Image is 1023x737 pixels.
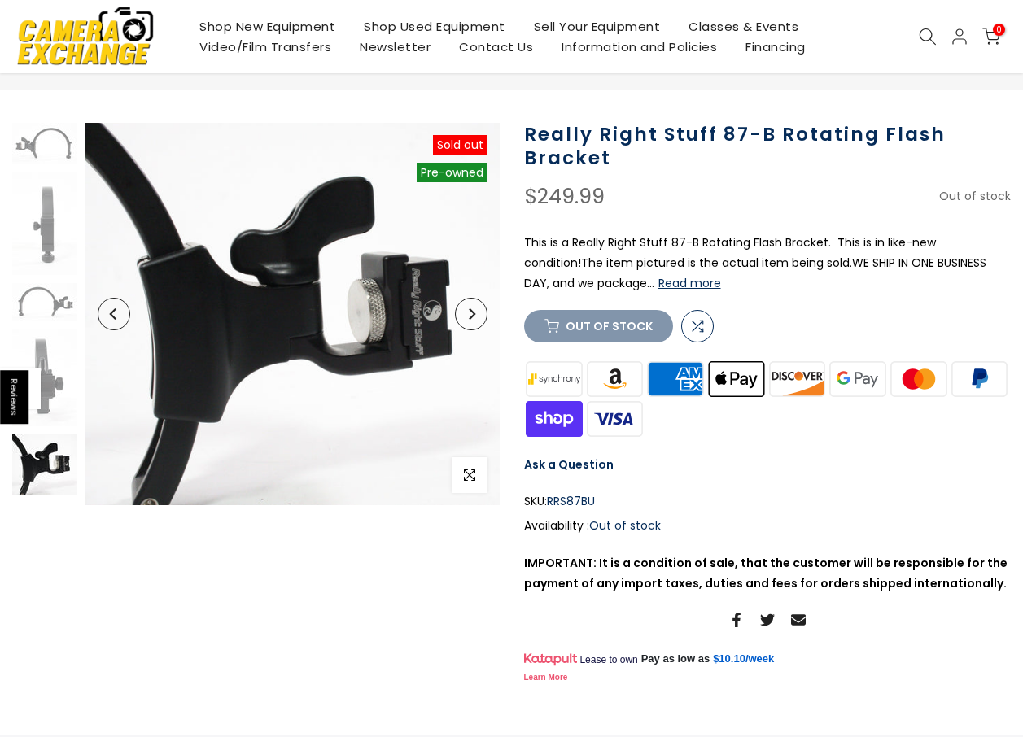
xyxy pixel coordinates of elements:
[760,610,775,630] a: Share on Twitter
[579,653,637,666] span: Lease to own
[519,16,675,37] a: Sell Your Equipment
[12,329,77,426] img: Really Right Stuff 87-B Rotating Flash Bracket Grips, Brackets and Winders Really Right Stuff RRS...
[949,359,1010,399] img: paypal
[713,652,774,666] a: $10.10/week
[346,37,445,57] a: Newsletter
[791,610,806,630] a: Share on Email
[641,652,710,666] span: Pay as low as
[732,37,820,57] a: Financing
[982,28,1000,46] a: 0
[547,491,595,512] span: RRS87BU
[12,172,77,275] img: Really Right Stuff 87-B Rotating Flash Bracket Grips, Brackets and Winders Really Right Stuff RRS...
[524,491,1012,512] div: SKU:
[524,186,605,207] div: $249.99
[584,359,645,399] img: amazon payments
[584,399,645,438] img: visa
[524,673,568,682] a: Learn More
[186,37,346,57] a: Video/Film Transfers
[524,555,1008,591] strong: IMPORTANT: It is a condition of sale, that the customer will be responsible for the payment of an...
[548,37,732,57] a: Information and Policies
[524,456,614,473] a: Ask a Question
[524,233,1012,294] p: This is a Really Right Stuff 87-B Rotating Flash Bracket. This is in like-new condition!The item ...
[524,123,1012,170] h1: Really Right Stuff 87-B Rotating Flash Bracket
[12,283,77,321] img: Really Right Stuff 87-B Rotating Flash Bracket Grips, Brackets and Winders Really Right Stuff RRS...
[85,123,500,505] img: Really Right Stuff 87-B Rotating Flash Bracket Grips, Brackets and Winders Really Right Stuff RRS...
[524,359,585,399] img: synchrony
[888,359,949,399] img: master
[524,399,585,438] img: shopify pay
[767,359,828,399] img: discover
[445,37,548,57] a: Contact Us
[675,16,813,37] a: Classes & Events
[98,298,130,330] button: Previous
[455,298,487,330] button: Next
[939,188,1011,204] span: Out of stock
[186,16,350,37] a: Shop New Equipment
[729,610,744,630] a: Share on Facebook
[706,359,767,399] img: apple pay
[589,517,661,534] span: Out of stock
[12,123,77,164] img: Really Right Stuff 87-B Rotating Flash Bracket Grips, Brackets and Winders Really Right Stuff RRS...
[12,434,77,495] img: Really Right Stuff 87-B Rotating Flash Bracket Grips, Brackets and Winders Really Right Stuff RRS...
[350,16,520,37] a: Shop Used Equipment
[658,276,721,290] button: Read more
[828,359,889,399] img: google pay
[645,359,706,399] img: american express
[524,516,1012,536] div: Availability :
[993,24,1005,36] span: 0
